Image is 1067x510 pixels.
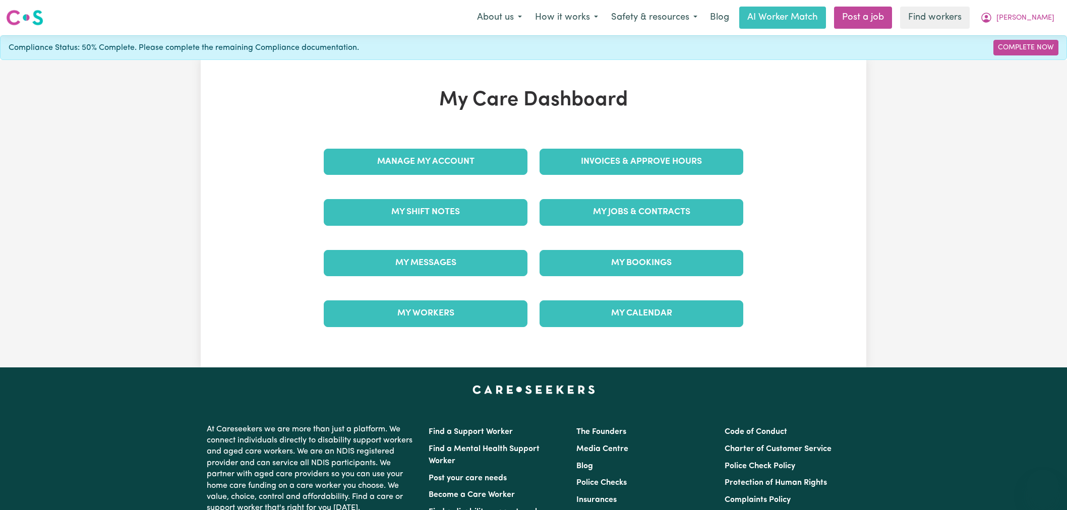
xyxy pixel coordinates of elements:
a: My Shift Notes [324,199,527,225]
img: Careseekers logo [6,9,43,27]
button: My Account [974,7,1061,28]
a: Careseekers home page [472,386,595,394]
a: Charter of Customer Service [725,445,832,453]
span: Compliance Status: 50% Complete. Please complete the remaining Compliance documentation. [9,42,359,54]
a: Find a Support Worker [429,428,513,436]
button: How it works [528,7,605,28]
a: Blog [576,462,593,470]
a: My Calendar [540,300,743,327]
a: Insurances [576,496,617,504]
a: AI Worker Match [739,7,826,29]
a: Media Centre [576,445,628,453]
a: My Bookings [540,250,743,276]
a: Careseekers logo [6,6,43,29]
iframe: Button to launch messaging window [1027,470,1059,502]
a: The Founders [576,428,626,436]
a: Police Check Policy [725,462,795,470]
a: Invoices & Approve Hours [540,149,743,175]
a: Find workers [900,7,970,29]
a: My Messages [324,250,527,276]
a: Post your care needs [429,474,507,482]
a: Blog [704,7,735,29]
a: Complaints Policy [725,496,791,504]
a: My Jobs & Contracts [540,199,743,225]
span: [PERSON_NAME] [996,13,1054,24]
a: My Workers [324,300,527,327]
a: Post a job [834,7,892,29]
a: Complete Now [993,40,1058,55]
a: Manage My Account [324,149,527,175]
a: Become a Care Worker [429,491,515,499]
a: Police Checks [576,479,627,487]
button: About us [470,7,528,28]
a: Code of Conduct [725,428,787,436]
a: Protection of Human Rights [725,479,827,487]
h1: My Care Dashboard [318,88,749,112]
a: Find a Mental Health Support Worker [429,445,540,465]
button: Safety & resources [605,7,704,28]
